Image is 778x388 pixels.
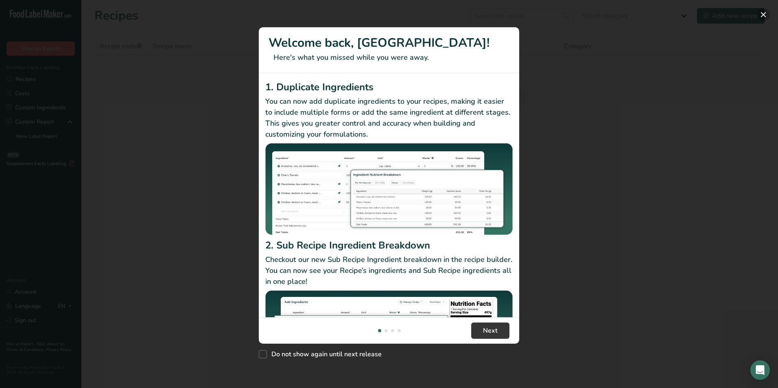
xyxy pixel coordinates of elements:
[269,34,509,52] h1: Welcome back, [GEOGRAPHIC_DATA]!
[265,80,513,94] h2: 1. Duplicate Ingredients
[267,350,382,358] span: Do not show again until next release
[265,290,513,383] img: Sub Recipe Ingredient Breakdown
[750,360,770,380] div: Open Intercom Messenger
[471,323,509,339] button: Next
[265,143,513,235] img: Duplicate Ingredients
[483,326,498,336] span: Next
[265,238,513,253] h2: 2. Sub Recipe Ingredient Breakdown
[265,254,513,287] p: Checkout our new Sub Recipe Ingredient breakdown in the recipe builder. You can now see your Reci...
[265,96,513,140] p: You can now add duplicate ingredients to your recipes, making it easier to include multiple forms...
[269,52,509,63] p: Here's what you missed while you were away.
